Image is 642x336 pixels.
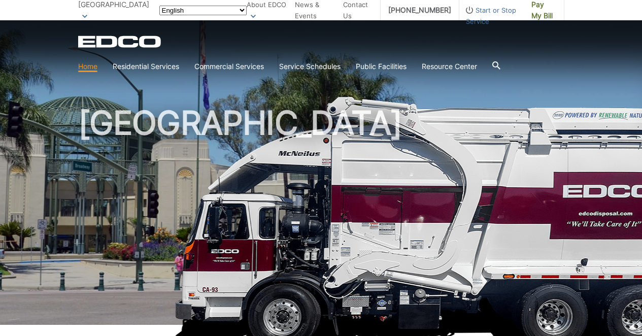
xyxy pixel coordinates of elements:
[356,61,407,72] a: Public Facilities
[422,61,477,72] a: Resource Center
[78,36,162,48] a: EDCD logo. Return to the homepage.
[194,61,264,72] a: Commercial Services
[279,61,341,72] a: Service Schedules
[159,6,247,15] select: Select a language
[113,61,179,72] a: Residential Services
[78,61,97,72] a: Home
[78,107,564,329] h1: [GEOGRAPHIC_DATA]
